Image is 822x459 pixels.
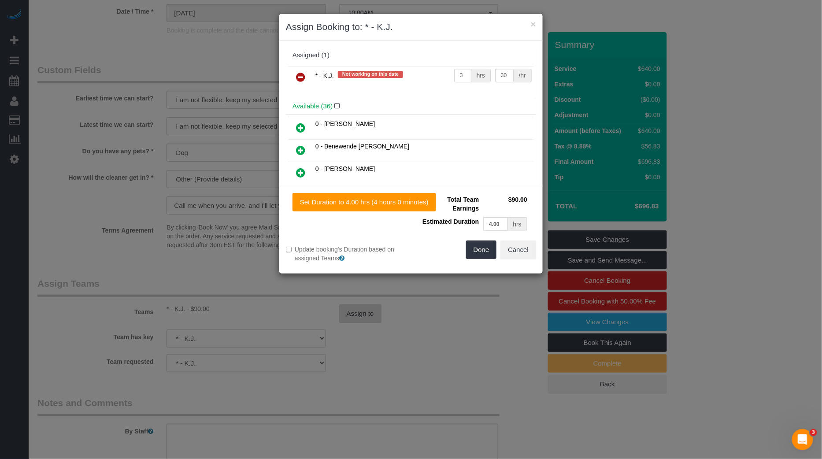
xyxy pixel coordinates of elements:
div: Assigned (1) [293,52,529,59]
div: hrs [471,69,491,82]
td: $90.00 [481,193,529,215]
span: Not working on this date [338,71,403,78]
iframe: Intercom live chat [792,429,813,450]
td: Total Team Earnings [418,193,481,215]
div: /hr [514,69,532,82]
span: Estimated Duration [422,218,479,225]
span: 3 [810,429,817,436]
button: Done [466,241,497,259]
button: Set Duration to 4.00 hrs (4 hours 0 minutes) [293,193,436,211]
button: Cancel [500,241,536,259]
h4: Available (36) [293,103,529,110]
span: * - K.J. [315,72,334,79]
input: Update booking's Duration based on assigned Teams [286,247,292,252]
span: 0 - Benewende [PERSON_NAME] [315,143,409,150]
label: Update booking's Duration based on assigned Teams [286,245,404,263]
span: 0 - [PERSON_NAME] [315,120,375,127]
h3: Assign Booking to: * - K.J. [286,20,536,33]
button: × [531,19,536,29]
div: hrs [508,217,527,231]
span: 0 - [PERSON_NAME] [315,165,375,172]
